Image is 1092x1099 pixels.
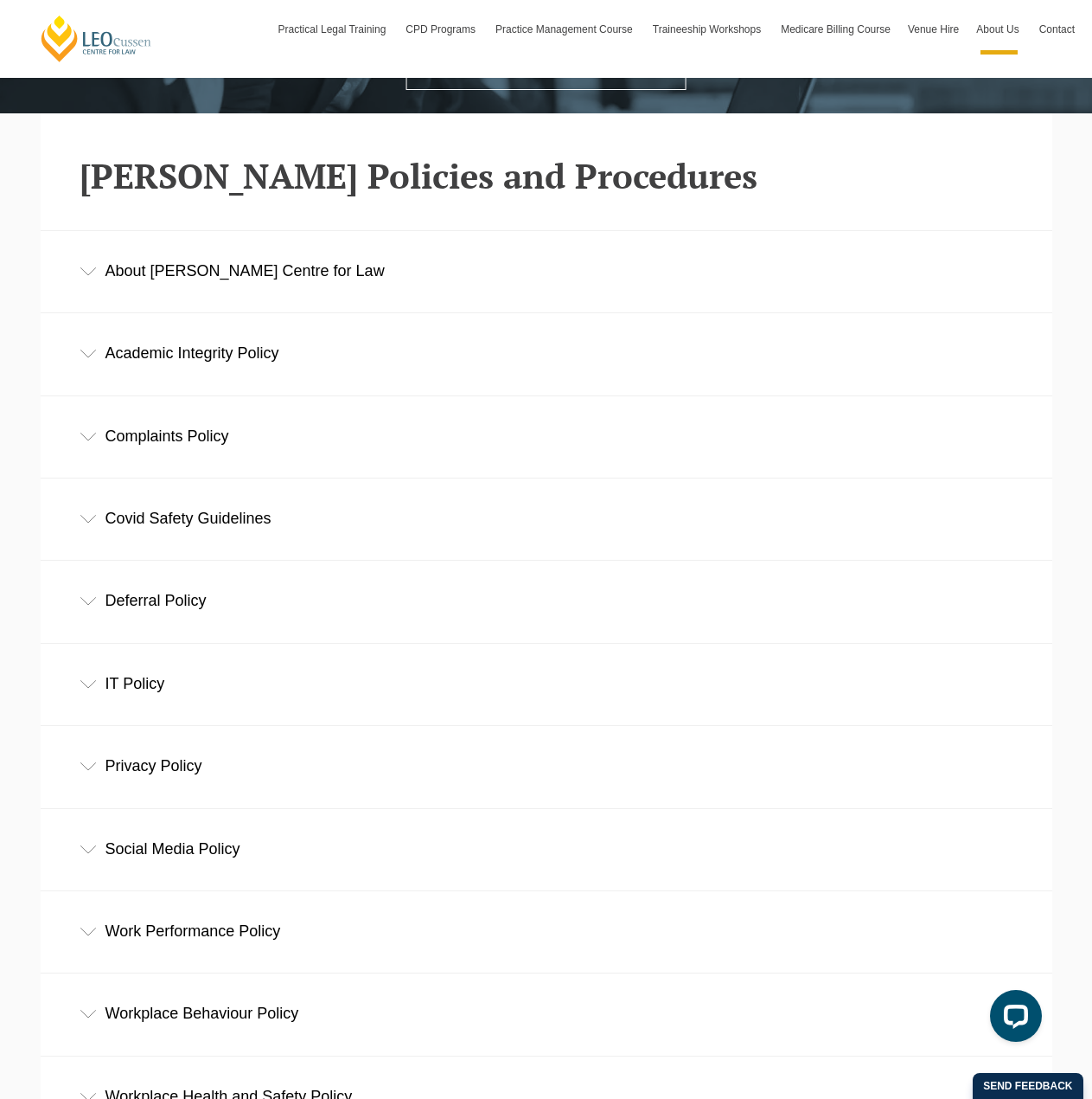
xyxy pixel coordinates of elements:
a: Medicare Billing Course [772,4,899,55]
div: Complaints Policy [41,396,1052,477]
a: [PERSON_NAME] Centre for Law [39,14,154,63]
a: About Us [967,4,1030,55]
div: IT Policy [41,644,1052,724]
a: Practice Management Course [487,4,644,55]
div: Work Performance Policy [41,891,1052,972]
div: Privacy Policy [41,726,1052,807]
a: Contact [1031,4,1083,55]
div: Academic Integrity Policy [41,313,1052,394]
div: Deferral Policy [41,561,1052,641]
div: Workplace Behaviour Policy [41,974,1052,1054]
iframe: LiveChat chat widget [976,983,1049,1056]
div: Social Media Policy [41,809,1052,890]
a: Practical Legal Training [270,4,398,55]
a: CPD Programs [397,4,487,55]
a: Traineeship Workshops [644,4,772,55]
div: Covid Safety Guidelines [41,479,1052,559]
h2: [PERSON_NAME] Policies and Procedures [80,157,1013,195]
a: Venue Hire [899,4,967,55]
div: About [PERSON_NAME] Centre for Law [41,231,1052,312]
